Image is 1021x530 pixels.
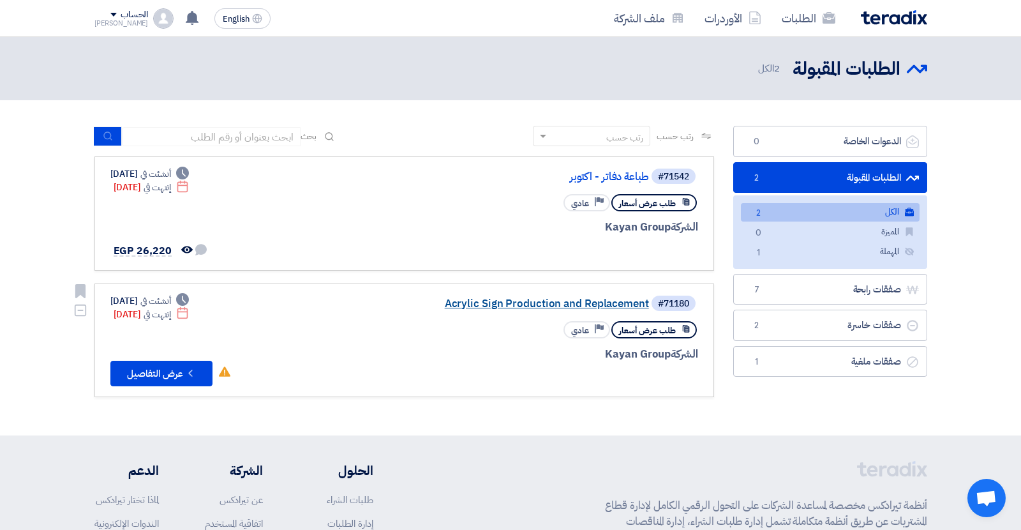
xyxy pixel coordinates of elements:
a: طلبات الشراء [327,493,373,507]
span: أنشئت في [140,294,171,308]
span: طلب عرض أسعار [619,197,676,209]
span: طلب عرض أسعار [619,324,676,337]
div: [DATE] [114,308,190,321]
span: الشركة [671,346,698,362]
img: profile_test.png [153,8,174,29]
a: صفقات رابحة7 [733,274,927,305]
li: الشركة [197,461,263,480]
a: طباعة دفاتر - اكتوبر [394,171,649,183]
a: الطلبات [771,3,846,33]
span: 2 [774,61,780,75]
a: Acrylic Sign Production and Replacement [394,298,649,310]
span: عادي [571,197,589,209]
h2: الطلبات المقبولة [793,57,900,82]
input: ابحث بعنوان أو رقم الطلب [122,127,301,146]
a: الكل [741,203,920,222]
a: الأوردرات [694,3,771,33]
span: English [223,15,250,24]
div: #71542 [658,172,689,181]
span: إنتهت في [144,308,171,321]
img: Teradix logo [861,10,927,25]
div: Kayan Group [391,219,698,236]
button: English [214,8,271,29]
div: [DATE] [110,167,190,181]
span: 0 [751,227,766,240]
span: أنشئت في [140,167,171,181]
span: 2 [749,319,764,332]
a: الطلبات المقبولة2 [733,162,927,193]
div: [DATE] [110,294,190,308]
div: الحساب [121,10,148,20]
a: عن تيرادكس [220,493,263,507]
span: عادي [571,324,589,337]
span: 1 [751,246,766,260]
a: المهملة [741,243,920,261]
a: صفقات خاسرة2 [733,310,927,341]
span: 7 [749,284,764,296]
span: رتب حسب [657,130,693,143]
div: Open chat [967,479,1006,517]
div: #71180 [658,299,689,308]
a: لماذا تختار تيرادكس [96,493,159,507]
div: [PERSON_NAME] [94,20,149,27]
div: [DATE] [114,181,190,194]
span: 1 [749,356,764,368]
span: بحث [301,130,317,143]
span: 0 [749,135,764,148]
span: إنتهت في [144,181,171,194]
button: عرض التفاصيل [110,361,212,386]
span: 2 [751,207,766,220]
span: الشركة [671,219,698,235]
a: صفقات ملغية1 [733,346,927,377]
span: 2 [749,172,764,185]
span: الكل [758,61,782,76]
div: رتب حسب [606,131,643,144]
a: الدعوات الخاصة0 [733,126,927,157]
span: EGP 26,220 [114,243,172,259]
li: الدعم [94,461,159,480]
a: المميزة [741,223,920,241]
div: Kayan Group [391,346,698,363]
a: ملف الشركة [604,3,694,33]
li: الحلول [301,461,373,480]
